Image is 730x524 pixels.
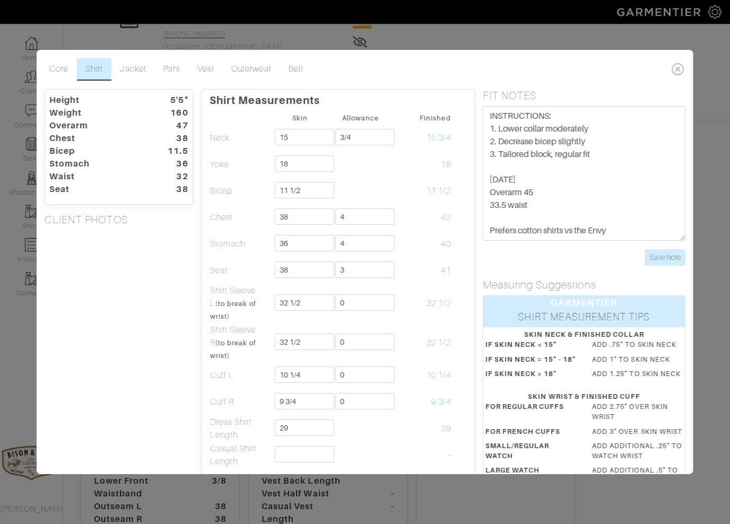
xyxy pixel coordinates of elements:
[584,441,691,461] dd: ADD ADDITIONAL .25" TO WATCH WRIST
[420,114,450,122] small: Finished
[427,299,450,308] span: 32 1/2
[77,58,111,81] a: Shirt
[477,401,584,426] dt: FOR REGULAR CUFFS
[41,183,144,196] dt: Seat
[209,204,270,231] td: Chest
[292,114,308,122] small: Skin
[477,426,584,441] dt: FOR FRENCH CUFFS
[209,231,270,257] td: Stomach
[223,58,280,81] a: Outerwear
[209,415,270,442] td: Dress Shirt Length
[584,465,691,485] dd: ADD ADDITIONAL .5" TO WATCH WRIST
[41,145,144,158] dt: Bicep
[482,89,685,102] h5: FIT NOTES
[427,133,450,143] span: 15 3/4
[144,145,196,158] dt: 11.5
[210,339,256,360] small: (to break of wrist)
[645,249,685,266] input: Save Note
[441,160,450,169] span: 18
[448,450,450,460] span: -
[210,300,256,320] small: (to break of wrist)
[427,371,450,380] span: 10 1/4
[144,132,196,145] dt: 38
[584,354,691,364] dd: ADD 1" TO SKIN NECK
[477,354,584,369] dt: IF SKIN NECK = 15" - 18"
[209,178,270,204] td: Bicep
[477,465,584,490] dt: LARGE WATCH
[144,158,196,170] dt: 36
[41,170,144,183] dt: Waist
[482,106,685,241] textarea: NEW: JACKET SPECIAL INSTRUCTIONS: 1. Lower collar slightly 2. Decrease bicep slightly 3. Raise ar...
[477,441,584,465] dt: SMALL/REGULAR WATCH
[144,107,196,119] dt: 160
[209,442,270,468] td: Casual Shirt Length
[155,58,189,81] a: Pant
[41,132,144,145] dt: Chest
[41,58,77,81] a: Core
[584,369,691,379] dd: ADD 1.25" TO SKIN NECK
[209,389,270,415] td: Cuff R
[427,186,450,196] span: 11 1/2
[41,158,144,170] dt: Stomach
[144,119,196,132] dt: 47
[584,426,691,436] dd: ADD 3" OVER SKIN WRIST
[477,339,584,354] dt: IF SKIN NECK < 15"
[431,397,450,407] span: 9 3/4
[41,94,144,107] dt: Height
[483,296,685,310] div: GARMENTIER
[441,266,450,275] span: 41
[482,278,685,291] h5: Measuring Suggestions
[209,90,466,107] p: Shirt Measurements
[209,323,270,362] td: Shirt Sleeve R
[441,213,450,222] span: 42
[41,119,144,132] dt: Overarm
[209,362,270,389] td: Cuff L
[342,114,379,122] small: Allowance
[584,339,691,350] dd: ADD .75" TO SKIN NECK
[111,58,154,81] a: Jacket
[41,107,144,119] dt: Weight
[144,183,196,196] dt: 38
[209,284,270,323] td: Shirt Sleeve L
[427,338,450,347] span: 32 1/2
[209,151,270,178] td: Yoke
[485,391,683,401] div: SKIN WRIST & FINISHED CUFF
[189,58,223,81] a: Vest
[144,170,196,183] dt: 32
[209,468,270,494] th: OBSERVATIONS
[209,125,270,151] td: Neck
[144,94,196,107] dt: 5'5"
[584,401,691,422] dd: ADD 2.75" OVER SKIN WRIST
[280,58,311,81] a: Belt
[477,369,584,383] dt: IF SKIN NECK > 18"
[441,424,450,433] span: 29
[45,213,193,226] h5: CLIENT PHOTOS
[483,310,685,327] div: SHIRT MEASUREMENT TIPS
[485,329,683,339] div: SKIN NECK & FINISHED COLLAR
[441,239,450,249] span: 40
[209,257,270,284] td: Seat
